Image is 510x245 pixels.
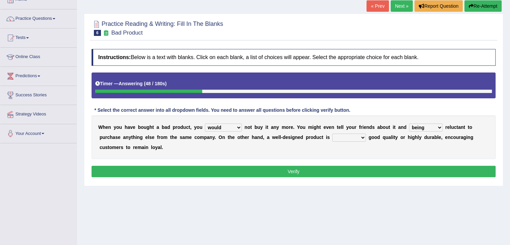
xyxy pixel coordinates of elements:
[448,135,451,140] b: n
[324,125,326,130] b: e
[144,125,147,130] b: u
[194,135,197,140] b: c
[177,125,180,130] b: o
[108,145,109,150] b: t
[424,135,427,140] b: d
[0,29,77,45] a: Tests
[461,125,464,130] b: n
[151,145,152,150] b: l
[133,135,136,140] b: h
[109,145,112,150] b: o
[308,135,310,140] b: r
[112,145,116,150] b: m
[295,135,298,140] b: n
[410,135,412,140] b: i
[456,135,459,140] b: u
[389,125,390,130] b: t
[276,125,279,130] b: y
[454,125,457,130] b: c
[215,135,216,140] b: .
[280,135,281,140] b: l
[271,125,274,130] b: a
[110,135,113,140] b: h
[283,135,286,140] b: d
[174,135,177,140] b: e
[108,125,111,130] b: n
[331,125,334,130] b: n
[204,135,207,140] b: p
[383,125,386,130] b: o
[464,0,502,12] button: Re-Attempt
[450,125,451,130] b: l
[135,145,137,150] b: e
[95,81,167,86] h5: Timer —
[374,135,377,140] b: o
[126,135,129,140] b: n
[127,125,130,130] b: a
[158,145,161,150] b: a
[362,125,364,130] b: i
[150,125,153,130] b: h
[106,125,108,130] b: e
[400,135,403,140] b: o
[144,145,146,150] b: i
[338,125,341,130] b: e
[111,30,143,36] small: Bad Product
[157,125,159,130] b: a
[130,125,133,130] b: v
[286,125,289,130] b: o
[417,135,419,140] b: l
[468,125,469,130] b: t
[0,67,77,84] a: Predictions
[326,125,329,130] b: v
[160,135,163,140] b: o
[267,135,270,140] b: a
[247,135,249,140] b: r
[394,135,395,140] b: t
[152,135,155,140] b: e
[415,135,418,140] b: h
[175,125,177,130] b: r
[146,81,165,86] b: 48 / 180s
[200,125,203,130] b: u
[432,135,434,140] b: a
[145,135,148,140] b: e
[260,125,263,130] b: y
[183,125,186,130] b: u
[408,135,411,140] b: h
[186,125,189,130] b: c
[289,125,290,130] b: r
[310,135,314,140] b: o
[92,49,496,66] h4: Below is a text with blanks. Click on each blank, a list of choices will appear. Select the appro...
[116,145,119,150] b: e
[197,135,200,140] b: o
[437,135,439,140] b: l
[240,135,242,140] b: t
[463,125,465,130] b: t
[439,135,441,140] b: e
[447,125,450,130] b: e
[0,48,77,64] a: Online Class
[98,54,131,60] b: Instructions:
[137,135,140,140] b: n
[293,125,294,130] b: .
[162,145,163,150] b: .
[470,135,473,140] b: g
[188,125,190,130] b: t
[312,125,314,130] b: i
[123,135,126,140] b: a
[451,125,454,130] b: u
[102,135,105,140] b: u
[237,135,240,140] b: o
[319,125,321,130] b: t
[317,125,320,130] b: h
[119,145,121,150] b: r
[185,135,189,140] b: m
[349,125,352,130] b: o
[272,135,276,140] b: w
[115,135,118,140] b: s
[126,145,128,150] b: t
[147,125,150,130] b: g
[105,135,107,140] b: r
[180,125,183,130] b: d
